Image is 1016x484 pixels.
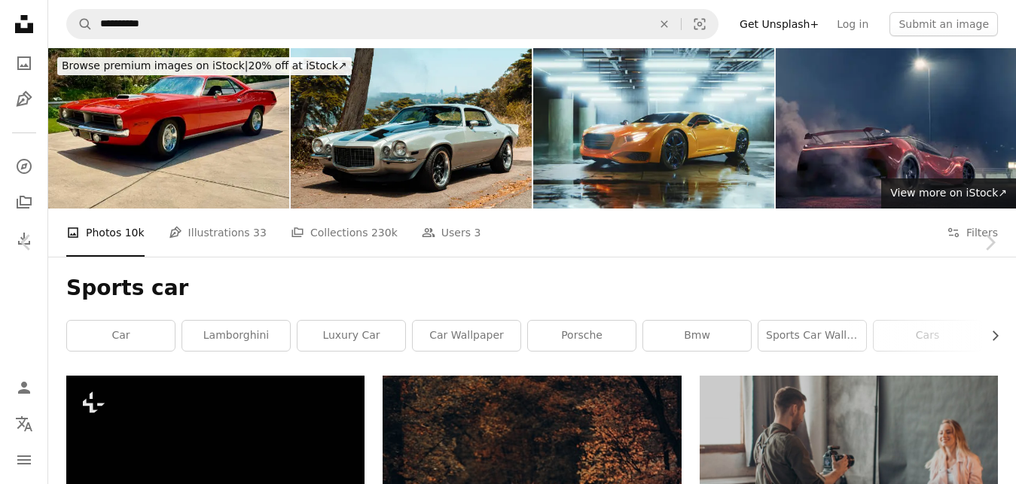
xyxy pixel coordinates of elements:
a: Log in / Sign up [9,373,39,403]
img: Classic American Muscle Car [48,48,289,209]
a: car wallpaper [413,321,520,351]
button: Menu [9,445,39,475]
button: Visual search [682,10,718,38]
span: View more on iStock ↗ [890,187,1007,199]
span: Browse premium images on iStock | [62,59,248,72]
a: sports car wallpaper [758,321,866,351]
a: bmw [643,321,751,351]
a: cars [874,321,981,351]
a: Collections 230k [291,209,398,257]
a: porsche [528,321,636,351]
span: 3 [474,224,481,241]
span: 230k [371,224,398,241]
button: Filters [947,209,998,257]
button: scroll list to the right [981,321,998,351]
form: Find visuals sitewide [66,9,719,39]
a: car [67,321,175,351]
button: Submit an image [889,12,998,36]
span: 20% off at iStock ↗ [62,59,347,72]
a: Get Unsplash+ [731,12,828,36]
a: Photos [9,48,39,78]
a: Illustrations 33 [169,209,267,257]
a: Explore [9,151,39,181]
button: Search Unsplash [67,10,93,38]
button: Language [9,409,39,439]
span: 33 [253,224,267,241]
a: Illustrations [9,84,39,114]
a: Browse premium images on iStock|20% off at iStock↗ [48,48,361,84]
img: Retro Power [291,48,532,209]
a: View more on iStock↗ [881,178,1016,209]
h1: Sports car [66,275,998,302]
a: Log in [828,12,877,36]
button: Clear [648,10,681,38]
img: Empty garage with modern sports car [533,48,774,209]
a: Users 3 [422,209,481,257]
a: luxury car [297,321,405,351]
a: lamborghini [182,321,290,351]
a: Next [963,170,1016,315]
